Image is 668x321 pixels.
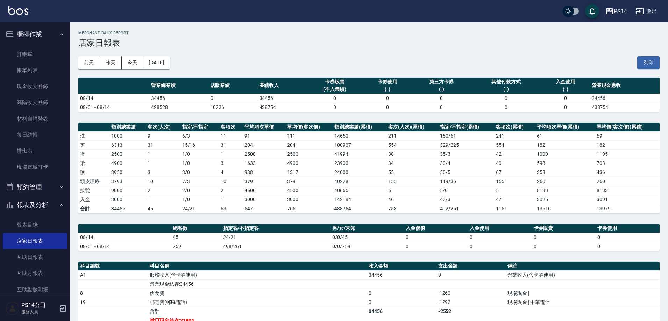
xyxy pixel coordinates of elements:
td: 155 [386,177,438,186]
td: 3950 [109,168,146,177]
td: 洗 [78,131,109,140]
td: 0 [209,94,258,103]
td: 10 [219,177,243,186]
td: 2500 [243,149,285,159]
button: [DATE] [143,56,170,69]
td: 182 [535,140,595,149]
h2: Merchant Daily Report [78,31,660,35]
th: 單均價(客次價)(累積) [595,123,660,132]
th: 入金使用 [468,224,532,233]
td: 服務收入(含卡券使用) [148,270,367,279]
td: 34456 [367,307,436,316]
td: 753 [386,204,438,213]
th: 指定/不指定 [180,123,219,132]
td: 郵電費(郵匯電話) [148,298,367,307]
div: 入金使用 [543,78,588,86]
td: 3 [219,159,243,168]
div: 卡券販賣 [308,78,361,86]
td: 08/14 [78,94,149,103]
td: 3000 [285,195,333,204]
button: 櫃檯作業 [3,25,67,43]
td: 554 [386,140,438,149]
td: 1000 [109,131,146,140]
td: 379 [243,177,285,186]
td: 08/01 - 08/14 [78,103,149,112]
td: 染 [78,159,109,168]
td: 204 [243,140,285,149]
td: 155 [494,177,535,186]
img: Person [6,301,20,315]
td: 241 [494,131,535,140]
th: 備註 [506,262,660,271]
td: -2552 [436,307,506,316]
div: 第三方卡券 [414,78,470,86]
td: 260 [535,177,595,186]
td: 24000 [333,168,386,177]
td: 100907 [333,140,386,149]
th: 總客數 [171,224,221,233]
td: 34456 [367,270,436,279]
th: 客項次(累積) [494,123,535,132]
td: 08/01 - 08/14 [78,242,171,251]
div: 其他付款方式 [473,78,539,86]
td: 34456 [109,204,146,213]
td: 9 [146,131,180,140]
a: 現金收支登錄 [3,78,67,94]
td: 0 [412,103,471,112]
th: 單均價(客次價) [285,123,333,132]
a: 店家日報表 [3,233,67,249]
th: 客次(人次)(累積) [386,123,438,132]
td: 0 [468,233,532,242]
td: 766 [285,204,333,213]
table: a dense table [78,78,660,112]
button: 今天 [122,56,143,69]
td: 0 [532,242,596,251]
td: 4900 [285,159,333,168]
td: 438754 [258,103,307,112]
td: 358 [535,168,595,177]
td: 4500 [285,186,333,195]
th: 指定/不指定(累積) [438,123,494,132]
button: 預約管理 [3,178,67,196]
h5: PS14公司 [21,302,57,309]
th: 卡券販賣 [532,224,596,233]
td: 438754 [590,103,660,112]
th: 類別總業績(累積) [333,123,386,132]
td: 45 [171,233,221,242]
a: 互助點數明細 [3,282,67,298]
th: 男/女/未知 [331,224,404,233]
td: 3000 [109,195,146,204]
td: 接髮 [78,186,109,195]
td: 1000 [535,149,595,159]
td: 燙 [78,149,109,159]
td: 329 / 225 [438,140,494,149]
td: 3793 [109,177,146,186]
td: 0/0/45 [331,233,404,242]
td: 182 [595,140,660,149]
a: 排班表 [3,143,67,159]
button: 報表及分析 [3,196,67,214]
td: 45 [146,204,180,213]
td: 438754 [333,204,386,213]
a: 材料自購登錄 [3,111,67,127]
td: 7 / 3 [180,177,219,186]
td: 41994 [333,149,386,159]
td: 40228 [333,177,386,186]
td: 營業收入(含卡券使用) [506,270,660,279]
td: 5 [494,186,535,195]
div: (-) [473,86,539,93]
table: a dense table [78,224,660,251]
td: 30 / 4 [438,159,494,168]
td: 34456 [149,94,209,103]
td: 47 [494,195,535,204]
td: 91 [243,131,285,140]
button: PS14 [603,4,630,19]
td: 0 [307,103,363,112]
td: 50 / 5 [438,168,494,177]
td: 2500 [109,149,146,159]
td: 0 [468,242,532,251]
td: 0/0/759 [331,242,404,251]
td: 14650 [333,131,386,140]
td: 31 [219,140,243,149]
td: 1 [219,149,243,159]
